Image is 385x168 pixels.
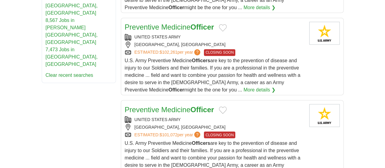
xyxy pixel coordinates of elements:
[159,132,177,137] span: $101,072
[125,105,214,113] a: Preventive MedicineOfficer
[243,86,275,94] a: More details ❯
[135,34,181,39] a: UNITED STATES ARMY
[125,124,304,130] div: [GEOGRAPHIC_DATA], [GEOGRAPHIC_DATA]
[204,131,235,138] span: CLOSING SOON
[194,49,200,55] span: ?
[219,24,227,31] button: Add to favorite jobs
[46,73,93,78] a: Clear recent searches
[125,23,214,31] a: Preventive MedicineOfficer
[46,18,98,45] a: 8,567 Jobs in [PERSON_NAME][GEOGRAPHIC_DATA], [GEOGRAPHIC_DATA]
[192,58,210,63] strong: Officers
[125,58,300,92] span: U.S. Army Preventive Medicine are key to the prevention of disease and injury to our Soldiers and...
[135,49,202,56] a: ESTIMATED:$102,261per year?
[191,23,214,31] strong: Officer
[243,4,275,11] a: More details ❯
[192,140,210,145] strong: Officers
[191,105,214,113] strong: Officer
[194,131,200,138] span: ?
[309,22,340,45] img: United States Army logo
[46,47,98,67] a: 7,473 Jobs in [GEOGRAPHIC_DATA], [GEOGRAPHIC_DATA]
[169,87,184,92] strong: Officer
[169,5,184,10] strong: Officer
[204,49,235,56] span: CLOSING SOON
[125,41,304,48] div: [GEOGRAPHIC_DATA], [GEOGRAPHIC_DATA]
[309,104,340,127] img: United States Army logo
[135,131,202,138] a: ESTIMATED:$101,072per year?
[159,50,177,55] span: $102,261
[135,117,181,122] a: UNITED STATES ARMY
[219,106,227,114] button: Add to favorite jobs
